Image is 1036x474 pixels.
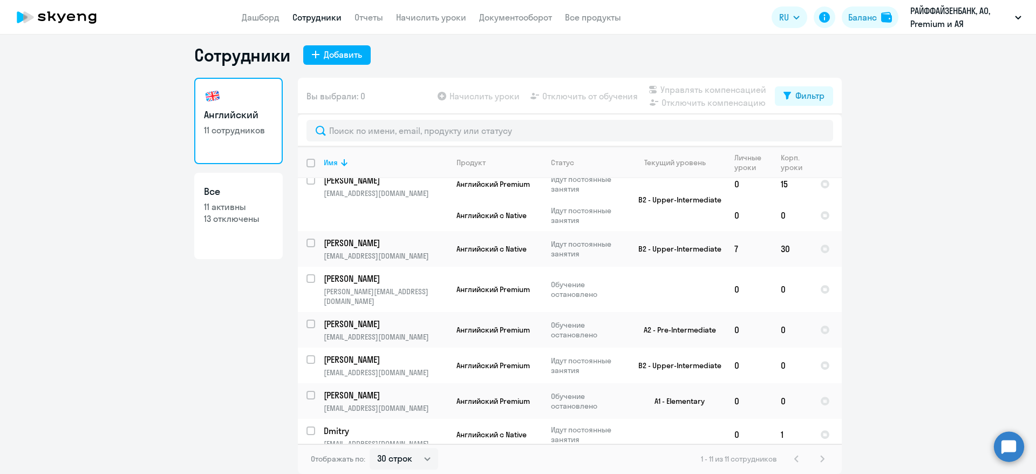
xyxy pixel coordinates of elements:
[324,158,338,167] div: Имя
[324,48,362,61] div: Добавить
[734,153,772,172] div: Личные уроки
[772,200,812,231] td: 0
[324,237,447,249] a: [PERSON_NAME]
[905,4,1027,30] button: РАЙФФАЙЗЕНБАНК, АО, Premium и АЯ
[324,318,447,330] a: [PERSON_NAME]
[772,419,812,450] td: 1
[324,332,447,342] p: [EMAIL_ADDRESS][DOMAIN_NAME]
[324,354,447,365] a: [PERSON_NAME]
[355,12,383,23] a: Отчеты
[324,237,446,249] p: [PERSON_NAME]
[881,12,892,23] img: balance
[551,206,625,225] p: Идут постоянные занятия
[772,231,812,267] td: 30
[324,273,447,285] a: [PERSON_NAME]
[324,188,447,198] p: [EMAIL_ADDRESS][DOMAIN_NAME]
[204,201,273,213] p: 11 активны
[324,251,447,261] p: [EMAIL_ADDRESS][DOMAIN_NAME]
[625,168,726,231] td: B2 - Upper-Intermediate
[306,120,833,141] input: Поиск по имени, email, продукту или статусу
[701,454,777,464] span: 1 - 11 из 11 сотрудников
[292,12,342,23] a: Сотрудники
[779,11,789,24] span: RU
[324,273,446,285] p: [PERSON_NAME]
[775,86,833,106] button: Фильтр
[324,425,446,437] p: Dmitry
[772,267,812,312] td: 0
[625,383,726,419] td: A1 - Elementary
[204,213,273,225] p: 13 отключены
[396,12,466,23] a: Начислить уроки
[456,179,530,189] span: Английский Premium
[456,361,530,370] span: Английский Premium
[551,239,625,259] p: Идут постоянные занятия
[772,6,807,28] button: RU
[644,158,706,167] div: Текущий уровень
[194,44,290,66] h1: Сотрудники
[625,348,726,383] td: B2 - Upper-Intermediate
[204,185,273,199] h3: Все
[772,383,812,419] td: 0
[303,45,371,65] button: Добавить
[324,174,447,186] a: [PERSON_NAME]
[324,174,446,186] p: [PERSON_NAME]
[726,200,772,231] td: 0
[625,231,726,267] td: B2 - Upper-Intermediate
[910,4,1011,30] p: РАЙФФАЙЗЕНБАНК, АО, Premium и АЯ
[726,267,772,312] td: 0
[324,403,447,413] p: [EMAIL_ADDRESS][DOMAIN_NAME]
[204,108,273,122] h3: Английский
[551,320,625,340] p: Обучение остановлено
[194,78,283,164] a: Английский11 сотрудников
[726,231,772,267] td: 7
[848,11,877,24] div: Баланс
[795,89,824,102] div: Фильтр
[204,87,221,105] img: english
[772,348,812,383] td: 0
[324,287,447,306] p: [PERSON_NAME][EMAIL_ADDRESS][DOMAIN_NAME]
[324,368,447,377] p: [EMAIL_ADDRESS][DOMAIN_NAME]
[726,312,772,348] td: 0
[479,12,552,23] a: Документооборот
[311,454,365,464] span: Отображать по:
[551,425,625,444] p: Идут постоянные занятия
[204,124,273,136] p: 11 сотрудников
[456,325,530,335] span: Английский Premium
[242,12,280,23] a: Дашборд
[456,211,527,220] span: Английский с Native
[324,389,446,401] p: [PERSON_NAME]
[726,383,772,419] td: 0
[324,318,446,330] p: [PERSON_NAME]
[551,280,625,299] p: Обучение остановлено
[456,244,527,254] span: Английский с Native
[726,168,772,200] td: 0
[456,396,530,406] span: Английский Premium
[842,6,898,28] button: Балансbalance
[772,312,812,348] td: 0
[456,285,530,294] span: Английский Premium
[456,158,486,167] div: Продукт
[772,168,812,200] td: 15
[726,419,772,450] td: 0
[551,158,574,167] div: Статус
[551,356,625,375] p: Идут постоянные занятия
[324,354,446,365] p: [PERSON_NAME]
[781,153,811,172] div: Корп. уроки
[625,312,726,348] td: A2 - Pre-Intermediate
[306,90,365,103] span: Вы выбрали: 0
[456,430,527,439] span: Английский с Native
[324,439,447,449] p: [EMAIL_ADDRESS][DOMAIN_NAME]
[551,391,625,411] p: Обучение остановлено
[324,425,447,437] a: Dmitry
[551,174,625,194] p: Идут постоянные занятия
[726,348,772,383] td: 0
[324,389,447,401] a: [PERSON_NAME]
[194,173,283,259] a: Все11 активны13 отключены
[324,158,447,167] div: Имя
[565,12,621,23] a: Все продукты
[634,158,725,167] div: Текущий уровень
